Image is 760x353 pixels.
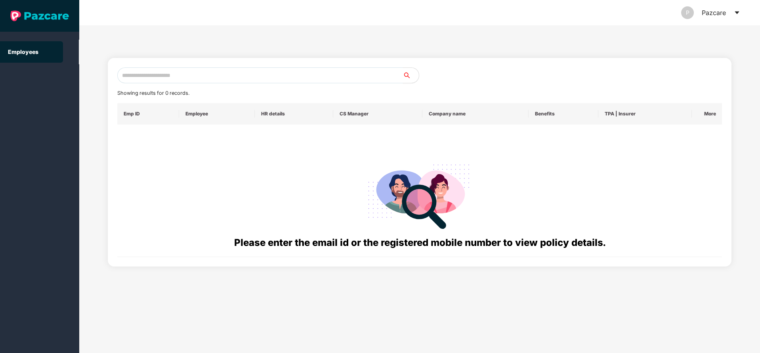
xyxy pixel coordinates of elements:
[234,237,605,248] span: Please enter the email id or the registered mobile number to view policy details.
[255,103,333,125] th: HR details
[692,103,722,125] th: More
[529,103,598,125] th: Benefits
[403,72,419,79] span: search
[363,155,477,235] img: svg+xml;base64,PHN2ZyB4bWxucz0iaHR0cDovL3d3dy53My5vcmcvMjAwMC9zdmciIHdpZHRoPSIyODgiIGhlaWdodD0iMj...
[598,103,692,125] th: TPA | Insurer
[117,90,189,96] span: Showing results for 0 records.
[179,103,255,125] th: Employee
[333,103,422,125] th: CS Manager
[422,103,529,125] th: Company name
[734,10,740,16] span: caret-down
[117,103,179,125] th: Emp ID
[686,6,689,19] span: P
[8,48,38,55] a: Employees
[403,67,419,83] button: search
